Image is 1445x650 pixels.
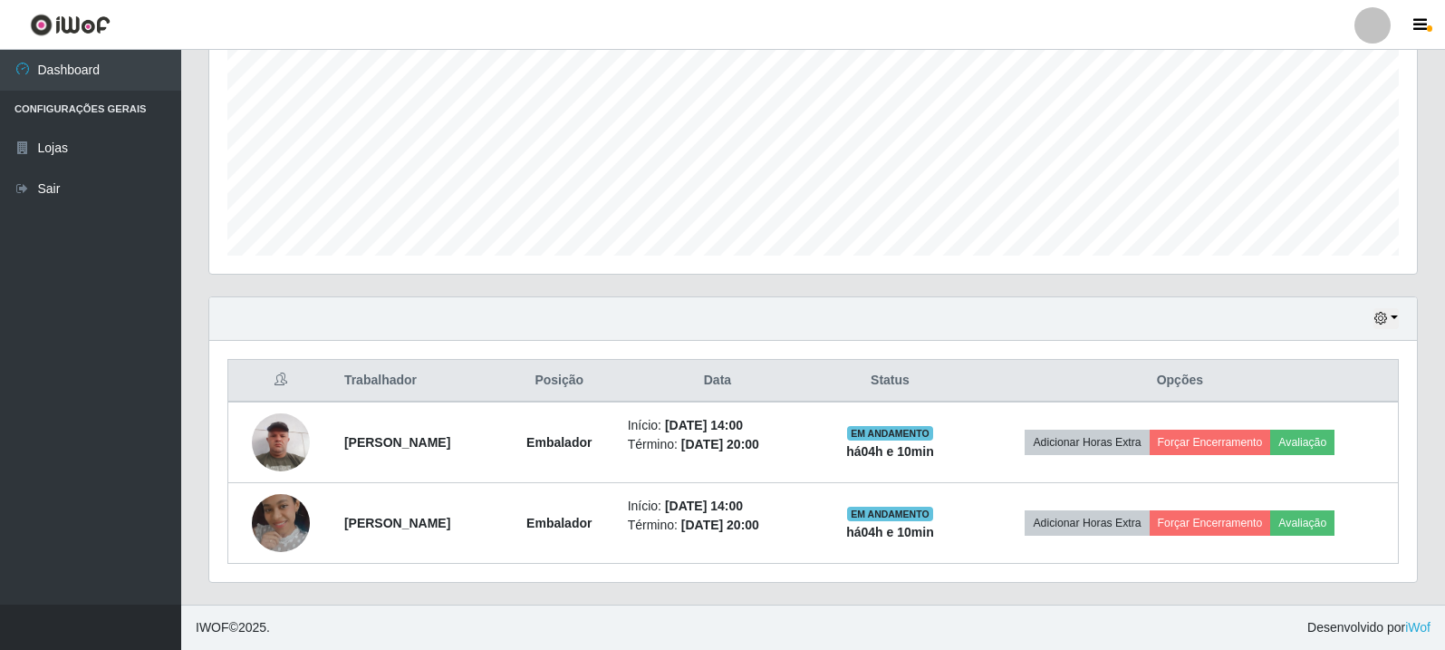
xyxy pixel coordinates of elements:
[1150,430,1271,455] button: Forçar Encerramento
[526,435,592,450] strong: Embalador
[628,435,808,454] li: Término:
[847,507,933,521] span: EM ANDAMENTO
[333,360,502,403] th: Trabalhador
[196,618,270,637] span: © 2025 .
[196,620,229,635] span: IWOF
[847,426,933,441] span: EM ANDAMENTO
[617,360,819,403] th: Data
[344,516,450,530] strong: [PERSON_NAME]
[1307,618,1431,637] span: Desenvolvido por
[502,360,617,403] th: Posição
[344,435,450,450] strong: [PERSON_NAME]
[818,360,961,403] th: Status
[252,403,310,480] img: 1709375112510.jpeg
[846,444,934,459] strong: há 04 h e 10 min
[628,497,808,516] li: Início:
[846,525,934,539] strong: há 04 h e 10 min
[1270,430,1334,455] button: Avaliação
[1150,510,1271,536] button: Forçar Encerramento
[1270,510,1334,536] button: Avaliação
[1405,620,1431,635] a: iWof
[628,516,808,535] li: Término:
[665,418,743,432] time: [DATE] 14:00
[665,499,743,513] time: [DATE] 14:00
[681,437,759,451] time: [DATE] 20:00
[962,360,1399,403] th: Opções
[628,416,808,435] li: Início:
[30,14,111,36] img: CoreUI Logo
[252,494,310,552] img: 1733797233446.jpeg
[1025,510,1149,536] button: Adicionar Horas Extra
[1025,430,1149,455] button: Adicionar Horas Extra
[526,516,592,530] strong: Embalador
[681,518,759,532] time: [DATE] 20:00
